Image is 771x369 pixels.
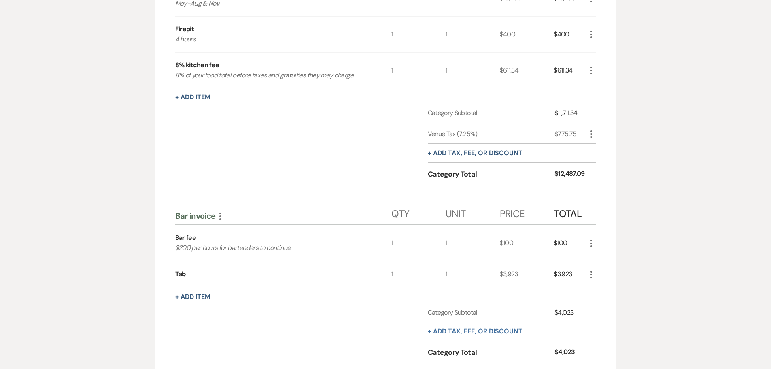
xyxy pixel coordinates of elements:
div: Price [500,200,554,224]
p: $200 per hours for bartenders to continue [175,243,370,253]
div: $100 [554,225,586,261]
div: Bar invoice [175,211,392,221]
div: Tab [175,269,186,279]
button: + Add Item [175,294,210,300]
p: 8% of your food total before taxes and gratuities they may charge [175,70,370,81]
div: Category Subtotal [428,108,555,118]
div: 1 [391,225,446,261]
button: + Add Item [175,94,210,100]
div: $4,023 [554,347,586,358]
div: Category Total [428,347,555,358]
div: $11,711.34 [554,108,586,118]
div: Category Total [428,169,555,180]
div: 1 [446,225,500,261]
div: $4,023 [554,308,586,318]
div: Total [554,200,586,224]
p: 4 hours [175,34,370,45]
div: 1 [391,53,446,88]
div: $12,487.09 [554,169,586,180]
div: Qty [391,200,446,224]
div: Venue Tax (7.25%) [428,129,555,139]
div: 8% kitchen fee [175,60,219,70]
div: $3,923 [500,261,554,288]
div: $611.34 [500,53,554,88]
button: + Add tax, fee, or discount [428,328,522,335]
div: $775.75 [554,129,586,139]
div: $611.34 [554,53,586,88]
div: Category Subtotal [428,308,555,318]
div: 1 [446,17,500,52]
div: $3,923 [554,261,586,288]
div: Bar fee [175,233,196,243]
div: Unit [446,200,500,224]
div: 1 [446,261,500,288]
button: + Add tax, fee, or discount [428,150,522,156]
div: 1 [391,261,446,288]
div: $400 [554,17,586,52]
div: Firepit [175,24,194,34]
div: $100 [500,225,554,261]
div: 1 [391,17,446,52]
div: 1 [446,53,500,88]
div: $400 [500,17,554,52]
